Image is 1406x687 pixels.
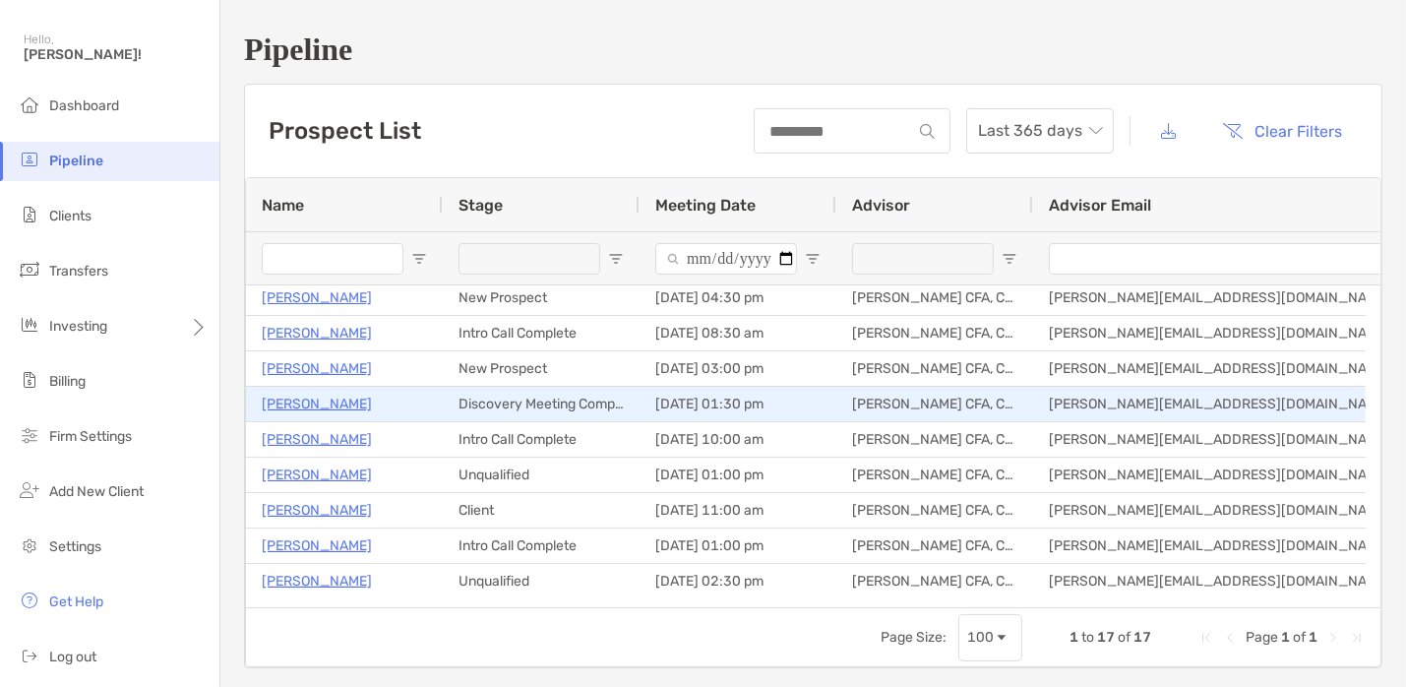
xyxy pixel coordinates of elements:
span: Firm Settings [49,428,132,445]
div: [PERSON_NAME] CFA, CAIA, CFP® [836,351,1033,386]
div: Page Size [958,614,1022,661]
h1: Pipeline [244,31,1382,68]
span: Stage [458,196,503,215]
span: Clients [49,208,92,224]
div: Intro Call Complete [443,529,640,563]
span: Meeting Date [655,196,756,215]
span: of [1293,629,1306,646]
div: Discovery Meeting Complete [443,387,640,421]
button: Open Filter Menu [411,251,427,267]
span: 1 [1309,629,1317,646]
a: [PERSON_NAME] [262,321,372,345]
span: Dashboard [49,97,119,114]
div: Intro Call Complete [443,422,640,457]
div: Unqualified [443,564,640,598]
div: [DATE] 01:00 pm [640,458,836,492]
div: [PERSON_NAME] CFA, CAIA, CFP® [836,564,1033,598]
span: of [1118,629,1131,646]
img: firm-settings icon [18,423,41,447]
button: Clear Filters [1208,109,1358,153]
span: Get Help [49,593,103,610]
div: [DATE] 01:30 pm [640,387,836,421]
img: logout icon [18,644,41,667]
span: 17 [1097,629,1115,646]
span: Add New Client [49,483,144,500]
input: Meeting Date Filter Input [655,243,797,275]
div: Next Page [1325,630,1341,646]
span: Advisor [852,196,910,215]
img: settings icon [18,533,41,557]
div: [DATE] 10:00 am [640,422,836,457]
div: Page Size: [881,629,947,646]
div: [DATE] 03:00 pm [640,351,836,386]
img: get-help icon [18,589,41,612]
div: [DATE] 02:30 pm [640,564,836,598]
span: Pipeline [49,153,103,169]
img: transfers icon [18,258,41,281]
div: Previous Page [1222,630,1238,646]
span: 1 [1070,629,1078,646]
input: Name Filter Input [262,243,403,275]
a: [PERSON_NAME] [262,285,372,310]
img: input icon [920,124,935,139]
span: to [1081,629,1094,646]
div: First Page [1198,630,1214,646]
img: clients icon [18,203,41,226]
div: [DATE] 01:00 pm [640,529,836,563]
div: [PERSON_NAME] CFA, CAIA, CFP® [836,422,1033,457]
button: Open Filter Menu [1002,251,1017,267]
span: Investing [49,318,107,335]
a: [PERSON_NAME] [262,356,372,381]
div: [PERSON_NAME] CFA, CAIA, CFP® [836,387,1033,421]
span: Billing [49,373,86,390]
span: 1 [1281,629,1290,646]
div: [DATE] 04:30 pm [640,281,836,315]
div: [PERSON_NAME] CFA, CAIA, CFP® [836,458,1033,492]
a: [PERSON_NAME] [262,463,372,487]
span: Log out [49,649,96,665]
div: Last Page [1349,630,1365,646]
span: [PERSON_NAME]! [24,46,208,63]
div: 100 [967,629,994,646]
div: Client [443,493,640,528]
div: New Prospect [443,351,640,386]
div: New Prospect [443,281,640,315]
div: [PERSON_NAME] CFA, CAIA, CFP® [836,529,1033,563]
div: [PERSON_NAME] CFA, CAIA, CFP® [836,281,1033,315]
div: [PERSON_NAME] CFA, CAIA, CFP® [836,493,1033,528]
img: dashboard icon [18,93,41,116]
div: [PERSON_NAME] CFA, CAIA, CFP® [836,316,1033,350]
img: investing icon [18,313,41,337]
span: Name [262,196,304,215]
img: pipeline icon [18,148,41,171]
span: Settings [49,538,101,555]
span: Advisor Email [1049,196,1151,215]
a: [PERSON_NAME] [262,533,372,558]
h3: Prospect List [269,117,421,145]
button: Open Filter Menu [608,251,624,267]
div: [DATE] 11:00 am [640,493,836,528]
button: Open Filter Menu [805,251,821,267]
div: Unqualified [443,458,640,492]
span: 17 [1133,629,1151,646]
img: billing icon [18,368,41,392]
a: [PERSON_NAME] [262,427,372,452]
div: Intro Call Complete [443,316,640,350]
img: add_new_client icon [18,478,41,502]
a: [PERSON_NAME] [262,569,372,593]
a: [PERSON_NAME] [262,498,372,523]
span: Transfers [49,263,108,280]
div: [DATE] 08:30 am [640,316,836,350]
span: Page [1246,629,1278,646]
span: Last 365 days [978,109,1102,153]
a: [PERSON_NAME] [262,392,372,416]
